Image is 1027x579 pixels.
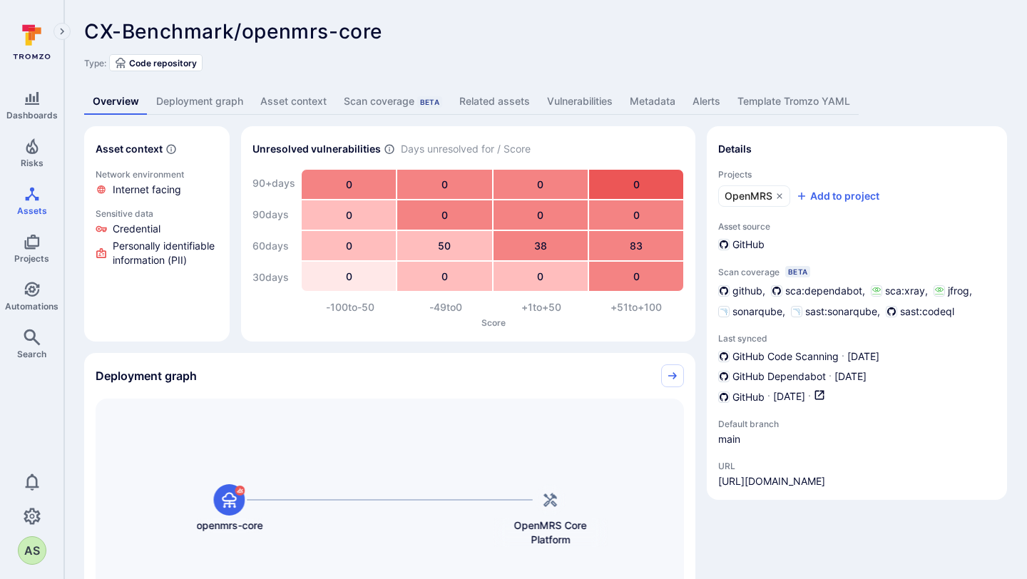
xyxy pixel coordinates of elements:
span: Type: [84,58,106,68]
a: Click to view evidence [93,166,221,200]
div: sast:codeql [886,304,954,319]
h2: Details [718,142,752,156]
div: 0 [397,262,491,291]
span: OpenMRS Core Platform [494,518,608,547]
li: Personally identifiable information (PII) [96,239,218,267]
a: Open in GitHub dashboard [814,389,825,404]
div: github [718,283,762,298]
div: 30 days [252,263,295,292]
span: URL [718,461,825,471]
h2: Asset context [96,142,163,156]
span: CX-Benchmark/openmrs-core [84,19,382,43]
div: 83 [589,231,683,260]
div: 0 [302,200,396,230]
span: openmrs-core [196,518,262,533]
div: sca:dependabot [771,283,862,298]
div: 0 [302,231,396,260]
a: Template Tromzo YAML [729,88,859,115]
div: 0 [494,262,588,291]
div: sast:sonarqube [791,304,877,319]
span: Scan coverage [718,267,780,277]
div: jfrog [934,283,969,298]
span: Number of vulnerabilities in status ‘Open’ ‘Triaged’ and ‘In process’ divided by score and scanne... [384,142,395,157]
span: [DATE] [773,389,805,404]
button: AS [18,536,46,565]
span: Search [17,349,46,359]
span: main [718,432,832,446]
span: Projects [14,253,49,264]
a: Asset context [252,88,335,115]
span: Days unresolved for / Score [401,142,531,157]
div: 50 [397,231,491,260]
div: 90+ days [252,169,295,198]
div: Beta [417,96,442,108]
div: sonarqube [718,304,782,319]
a: Overview [84,88,148,115]
span: Asset source [718,221,996,232]
div: 90 days [252,200,295,229]
div: GitHub [718,237,765,252]
p: · [808,389,811,404]
div: +1 to +50 [494,300,589,314]
div: 0 [494,170,588,199]
i: Expand navigation menu [57,26,67,38]
li: Internet facing [96,183,218,197]
button: Add to project [796,189,879,203]
div: 0 [302,262,396,291]
svg: Automatically discovered context associated with the asset [165,143,177,155]
a: Metadata [621,88,684,115]
span: [DATE] [847,349,879,364]
h2: Unresolved vulnerabilities [252,142,381,156]
span: GitHub [732,390,765,404]
div: Scan coverage [344,94,442,108]
div: Collapse [84,353,695,399]
div: 38 [494,231,588,260]
p: Sensitive data [96,208,218,219]
p: · [767,389,770,404]
p: · [842,349,844,364]
span: Automations [5,301,58,312]
div: -100 to -50 [302,300,398,314]
div: 0 [494,200,588,230]
a: Alerts [684,88,729,115]
div: 0 [397,170,491,199]
div: +51 to +100 [588,300,684,314]
a: OpenMRS [718,185,790,207]
div: 0 [589,262,683,291]
span: Default branch [718,419,832,429]
span: GitHub Code Scanning [732,349,839,364]
div: sca:xray [871,283,925,298]
div: -49 to 0 [398,300,494,314]
div: Aviv Sevillia [18,536,46,565]
span: Projects [718,169,996,180]
div: 0 [589,200,683,230]
a: [URL][DOMAIN_NAME] [718,474,825,488]
a: Deployment graph [148,88,252,115]
a: Click to view evidence [93,205,221,270]
h2: Deployment graph [96,369,197,383]
a: Vulnerabilities [538,88,621,115]
div: 0 [302,170,396,199]
button: Expand navigation menu [53,23,71,40]
span: Risks [21,158,44,168]
div: Asset tabs [84,88,1007,115]
span: GitHub Dependabot [732,369,826,384]
span: Code repository [129,58,197,68]
div: Beta [785,266,810,277]
span: Assets [17,205,47,216]
li: Credential [96,222,218,236]
span: Dashboards [6,110,58,121]
span: [DATE] [834,369,867,384]
p: · [829,369,832,384]
div: 60 days [252,232,295,260]
p: Score [302,317,684,328]
div: 0 [589,170,683,199]
div: 0 [397,200,491,230]
p: Network environment [96,169,218,180]
a: Related assets [451,88,538,115]
span: OpenMRS [725,189,772,203]
span: Last synced [718,333,996,344]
